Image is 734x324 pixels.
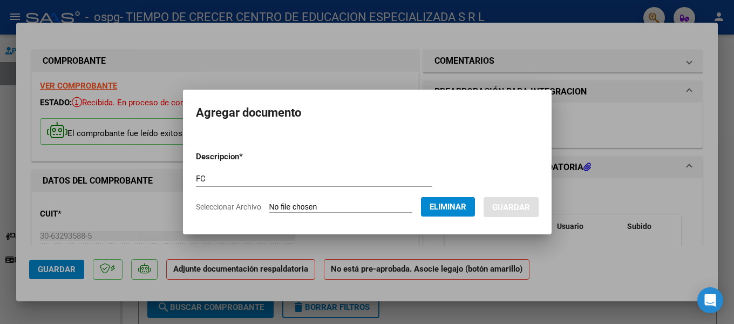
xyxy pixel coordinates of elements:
[196,202,261,211] span: Seleccionar Archivo
[492,202,530,212] span: Guardar
[196,151,299,163] p: Descripcion
[697,287,723,313] div: Open Intercom Messenger
[430,202,466,212] span: Eliminar
[196,103,539,123] h2: Agregar documento
[421,197,475,217] button: Eliminar
[484,197,539,217] button: Guardar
